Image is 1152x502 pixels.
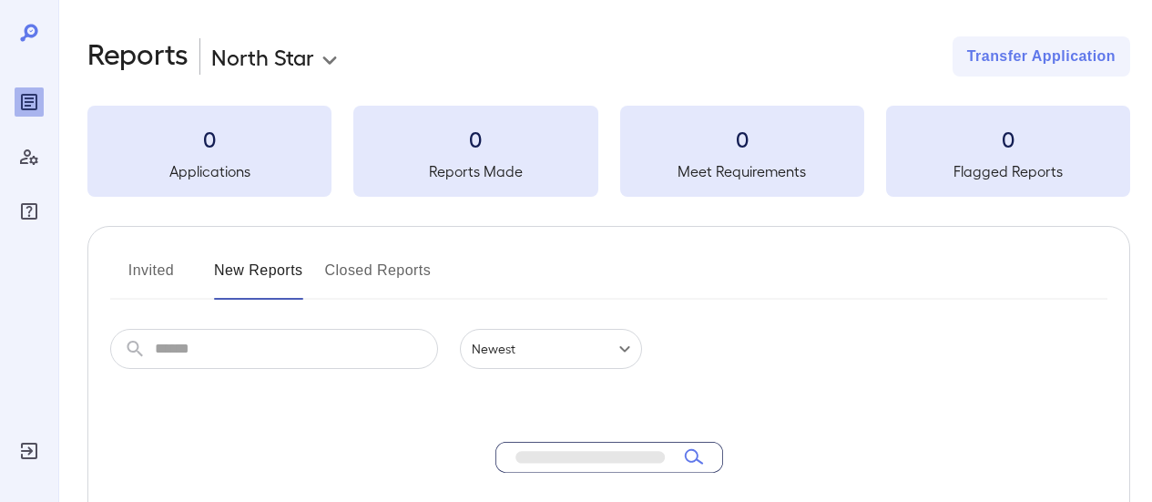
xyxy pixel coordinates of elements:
h5: Reports Made [353,160,597,182]
h5: Meet Requirements [620,160,864,182]
h5: Flagged Reports [886,160,1130,182]
button: Transfer Application [953,36,1130,77]
h5: Applications [87,160,331,182]
button: Invited [110,256,192,300]
h3: 0 [353,124,597,153]
p: North Star [211,42,314,71]
h3: 0 [620,124,864,153]
h3: 0 [87,124,331,153]
h2: Reports [87,36,189,77]
button: Closed Reports [325,256,432,300]
div: FAQ [15,197,44,226]
div: Newest [460,329,642,369]
div: Log Out [15,436,44,466]
h3: 0 [886,124,1130,153]
div: Manage Users [15,142,44,171]
summary: 0Applications0Reports Made0Meet Requirements0Flagged Reports [87,106,1130,197]
div: Reports [15,87,44,117]
button: New Reports [214,256,303,300]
